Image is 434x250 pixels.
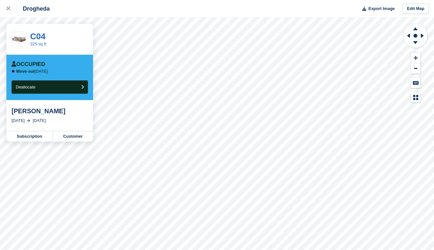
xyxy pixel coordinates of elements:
a: Subscription [6,131,53,142]
button: Keyboard Shortcuts [411,78,421,88]
a: C04 [30,32,46,41]
img: arrow-left-icn-90495f2de72eb5bd0bd1c3c35deca35cc13f817d75bef06ecd7c0b315636ce7e.svg [12,69,15,73]
a: Edit Map [403,4,429,14]
div: [DATE] [33,117,46,124]
div: [DATE] [12,117,25,124]
button: Deallocate [12,80,88,94]
span: Deallocate [16,85,35,89]
p: [DATE] [16,69,48,74]
button: Map Legend [411,92,421,103]
button: Export Image [358,4,395,14]
img: arrow-right-light-icn-cde0832a797a2874e46488d9cf13f60e5c3a73dbe684e267c42b8395dfbc2abf.svg [27,119,30,122]
div: Occupied [12,61,45,68]
div: [PERSON_NAME] [12,107,88,115]
div: Drogheda [17,5,50,13]
img: 300-sqft-unit%20(1).jpg [12,34,27,45]
a: 325 sq ft [30,42,46,46]
span: Move out [16,69,35,74]
button: Zoom In [411,53,421,63]
button: Zoom Out [411,63,421,74]
a: Customer [53,131,93,142]
span: Export Image [368,5,395,12]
